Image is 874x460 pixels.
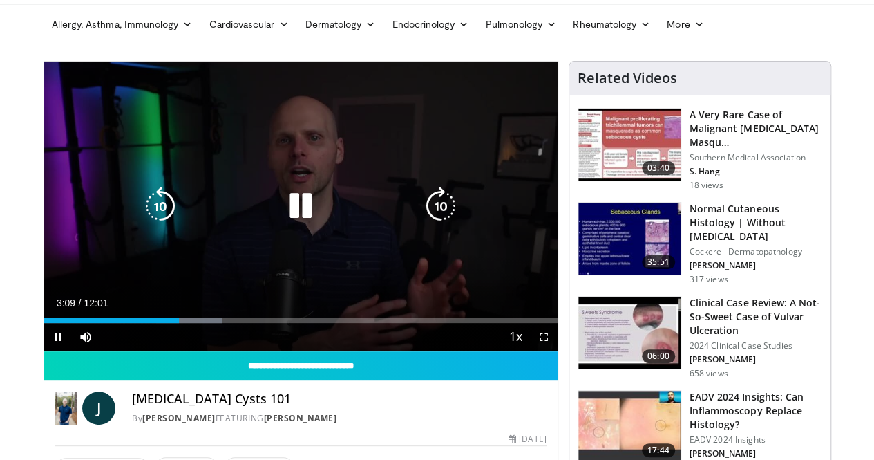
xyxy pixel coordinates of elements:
span: 17:44 [642,443,675,457]
span: 35:51 [642,255,675,269]
div: Progress Bar [44,318,558,323]
p: Southern Medical Association [690,152,822,163]
p: Cockerell Dermatopathology [690,246,822,257]
h3: A Very Rare Case of Malignant [MEDICAL_DATA] Masqu… [690,108,822,149]
a: Cardiovascular [200,10,296,38]
span: 06:00 [642,349,675,363]
a: 35:51 Normal Cutaneous Histology | Without [MEDICAL_DATA] Cockerell Dermatopathology [PERSON_NAME... [578,202,822,285]
button: Playback Rate [502,323,530,351]
h3: Normal Cutaneous Histology | Without [MEDICAL_DATA] [690,202,822,243]
span: 12:01 [84,297,108,309]
p: [PERSON_NAME] [690,260,822,271]
p: 2024 Clinical Case Studies [690,340,822,351]
a: [PERSON_NAME] [142,412,216,424]
button: Pause [44,323,72,351]
a: J [82,392,115,425]
a: Endocrinology [383,10,477,38]
p: S. Hang [690,166,822,177]
p: [PERSON_NAME] [690,354,822,365]
a: Allergy, Asthma, Immunology [44,10,201,38]
div: [DATE] [509,433,546,445]
span: / [79,297,82,309]
p: EADV 2024 Insights [690,434,822,445]
img: Dr. Jordan Rennicke [55,392,77,425]
a: Dermatology [297,10,384,38]
p: 18 views [690,180,723,191]
h4: Related Videos [578,70,677,86]
div: By FEATURING [132,412,546,425]
a: Pulmonology [477,10,564,38]
a: More [658,10,712,38]
h3: Clinical Case Review: A Not-So-Sweet Case of Vulvar Ulceration [690,296,822,338]
img: cd4a92e4-2b31-4376-97fb-4364d1c8cf52.150x105_q85_crop-smart_upscale.jpg [578,203,681,275]
p: 317 views [690,274,728,285]
p: [PERSON_NAME] [690,448,822,459]
h4: [MEDICAL_DATA] Cysts 101 [132,392,546,407]
img: 15a2a6c9-b512-40ee-91fa-a24d648bcc7f.150x105_q85_crop-smart_upscale.jpg [578,109,681,181]
span: 03:40 [642,161,675,175]
a: Rheumatology [564,10,658,38]
button: Mute [72,323,99,351]
a: 06:00 Clinical Case Review: A Not-So-Sweet Case of Vulvar Ulceration 2024 Clinical Case Studies [... [578,296,822,379]
video-js: Video Player [44,62,558,351]
a: [PERSON_NAME] [263,412,336,424]
a: 03:40 A Very Rare Case of Malignant [MEDICAL_DATA] Masqu… Southern Medical Association S. Hang 18... [578,108,822,191]
p: 658 views [690,368,728,379]
h3: EADV 2024 Insights: Can Inflammoscopy Replace Histology? [690,390,822,432]
span: 3:09 [57,297,75,309]
button: Fullscreen [530,323,558,351]
img: 2e26c7c5-ede0-4b44-894d-3a9364780452.150x105_q85_crop-smart_upscale.jpg [578,297,681,369]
